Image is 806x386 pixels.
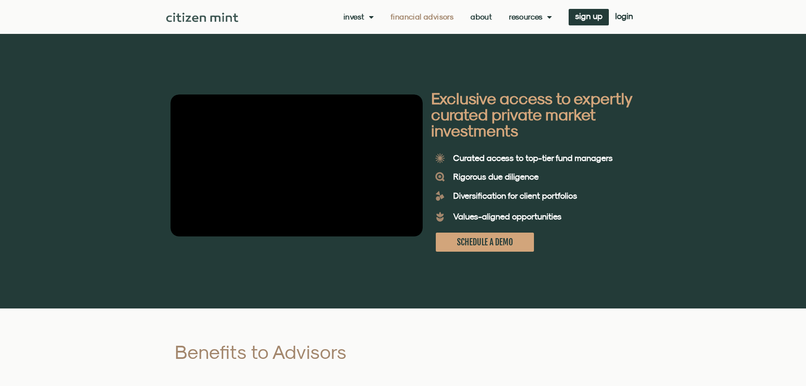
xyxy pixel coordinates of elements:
[457,237,513,247] span: SCHEDULE A DEMO
[453,191,577,200] b: Diversification for client portfolios
[569,9,609,25] a: sign up
[175,342,438,361] h2: Benefits to Advisors
[431,89,632,140] b: Exclusive access to expertly curated private market investments
[470,13,492,21] a: About
[436,233,534,252] a: SCHEDULE A DEMO
[609,9,639,25] a: login
[344,13,552,21] nav: Menu
[166,13,239,22] img: Citizen Mint
[453,153,613,163] b: Curated access to top-tier fund managers
[453,211,561,221] b: Values-aligned opportunities
[344,13,374,21] a: Invest
[575,13,602,19] span: sign up
[453,172,539,181] b: Rigorous due diligence
[391,13,454,21] a: Financial Advisors
[615,13,633,19] span: login
[509,13,552,21] a: Resources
